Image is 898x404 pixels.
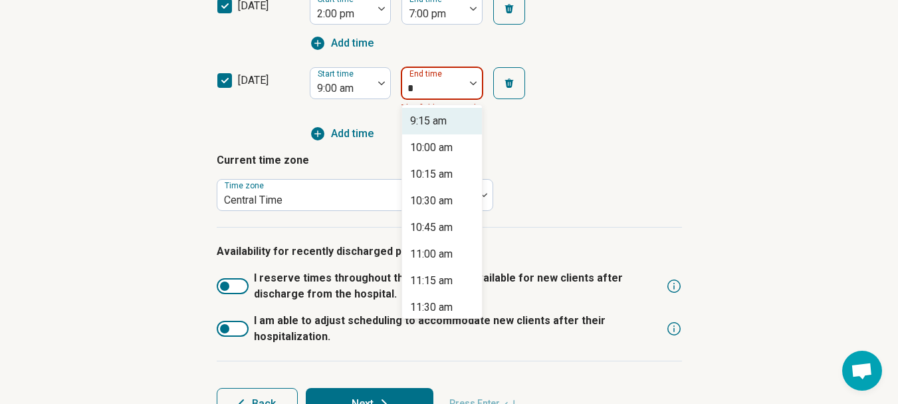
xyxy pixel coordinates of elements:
[318,69,356,79] label: Start time
[410,140,453,156] div: 10:00 am
[217,152,682,168] p: Current time zone
[310,126,374,142] button: Add time
[410,220,453,236] div: 10:45 am
[238,74,269,87] span: [DATE]
[254,313,661,345] span: I am able to adjust scheduling to accommodate new clients after their hospitalization.
[331,35,374,51] span: Add time
[410,166,453,182] div: 10:15 am
[410,300,453,315] div: 11:30 am
[225,181,267,190] label: Time zone
[410,246,453,262] div: 11:00 am
[842,351,882,391] div: Open chat
[331,126,374,142] span: Add time
[217,244,682,260] p: Availability for recently discharged patients
[410,273,453,289] div: 11:15 am
[254,270,661,302] span: I reserve times throughout the week to be available for new clients after discharge from the hosp...
[409,69,445,79] label: End time
[310,35,374,51] button: Add time
[401,103,478,112] span: This field is required!
[410,193,453,209] div: 10:30 am
[410,113,447,129] div: 9:15 am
